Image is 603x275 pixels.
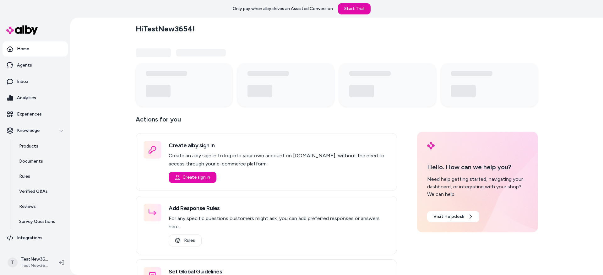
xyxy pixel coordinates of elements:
p: Knowledge [17,127,40,134]
h3: Add Response Rules [169,204,389,213]
button: Create sign in [169,172,216,183]
a: Inbox [3,74,68,89]
a: Start Trial [338,3,371,14]
h2: Hi TestNew3654 ! [136,24,195,34]
a: Visit Helpdesk [427,211,479,222]
p: TestNew3654 Shopify [21,256,49,262]
img: alby Logo [427,142,435,149]
p: Hello. How can we help you? [427,162,528,172]
a: Reviews [13,199,68,214]
a: Products [13,139,68,154]
p: For any specific questions customers might ask, you can add preferred responses or answers here. [169,214,389,231]
a: Experiences [3,107,68,122]
a: Rules [13,169,68,184]
span: T [8,257,18,267]
button: TTestNew3654 ShopifyTestNew3654 [4,252,54,272]
p: Survey Questions [19,218,55,225]
p: Rules [19,173,30,180]
a: Rules [169,235,202,246]
p: Products [19,143,38,149]
a: Documents [13,154,68,169]
span: TestNew3654 [21,262,49,269]
p: Inbox [17,78,28,85]
p: Reviews [19,203,36,210]
a: Agents [3,58,68,73]
p: Analytics [17,95,36,101]
a: Verified Q&As [13,184,68,199]
p: Only pay when alby drives an Assisted Conversion [233,6,333,12]
img: alby Logo [6,25,38,35]
a: Analytics [3,90,68,105]
p: Experiences [17,111,42,117]
h3: Create alby sign in [169,141,389,150]
p: Create an alby sign in to log into your own account on [DOMAIN_NAME], without the need to access ... [169,152,389,168]
p: Integrations [17,235,42,241]
p: Verified Q&As [19,188,48,195]
a: Integrations [3,230,68,245]
p: Actions for you [136,114,397,129]
button: Knowledge [3,123,68,138]
p: Agents [17,62,32,68]
p: Home [17,46,29,52]
a: Home [3,41,68,57]
a: Survey Questions [13,214,68,229]
div: Need help getting started, navigating your dashboard, or integrating with your shop? We can help. [427,175,528,198]
p: Documents [19,158,43,164]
